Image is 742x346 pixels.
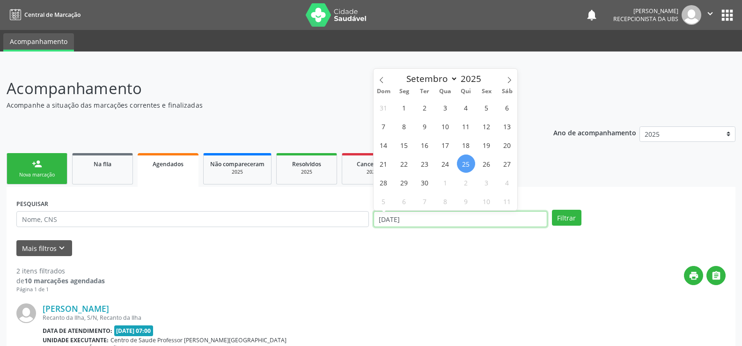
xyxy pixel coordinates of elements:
[711,271,721,281] i: 
[436,173,455,191] span: Outubro 1, 2025
[375,117,393,135] span: Setembro 7, 2025
[395,136,413,154] span: Setembro 15, 2025
[14,171,60,178] div: Nova marcação
[3,33,74,52] a: Acompanhamento
[16,276,105,286] div: de
[457,136,475,154] span: Setembro 18, 2025
[153,160,184,168] span: Agendados
[110,336,287,344] span: Centro de Saude Professor [PERSON_NAME][GEOGRAPHIC_DATA]
[16,286,105,294] div: Página 1 de 1
[701,5,719,25] button: 
[682,5,701,25] img: img
[16,197,48,211] label: PESQUISAR
[585,8,598,22] button: notifications
[416,117,434,135] span: Setembro 9, 2025
[349,169,396,176] div: 2025
[436,117,455,135] span: Setembro 10, 2025
[552,210,581,226] button: Filtrar
[719,7,735,23] button: apps
[414,88,435,95] span: Ter
[498,136,516,154] span: Setembro 20, 2025
[416,136,434,154] span: Setembro 16, 2025
[57,243,67,253] i: keyboard_arrow_down
[24,11,81,19] span: Central de Marcação
[395,98,413,117] span: Setembro 1, 2025
[374,88,394,95] span: Dom
[476,88,497,95] span: Sex
[705,8,715,19] i: 
[395,173,413,191] span: Setembro 29, 2025
[706,266,726,285] button: 
[402,72,458,85] select: Month
[43,336,109,344] b: Unidade executante:
[394,88,414,95] span: Seg
[357,160,388,168] span: Cancelados
[478,98,496,117] span: Setembro 5, 2025
[478,192,496,210] span: Outubro 10, 2025
[375,98,393,117] span: Agosto 31, 2025
[478,136,496,154] span: Setembro 19, 2025
[375,136,393,154] span: Setembro 14, 2025
[457,192,475,210] span: Outubro 9, 2025
[498,192,516,210] span: Outubro 11, 2025
[375,155,393,173] span: Setembro 21, 2025
[478,173,496,191] span: Outubro 3, 2025
[16,240,72,257] button: Mais filtroskeyboard_arrow_down
[478,155,496,173] span: Setembro 26, 2025
[32,159,42,169] div: person_add
[436,98,455,117] span: Setembro 3, 2025
[374,211,547,227] input: Selecione um intervalo
[684,266,703,285] button: print
[16,211,369,227] input: Nome, CNS
[457,117,475,135] span: Setembro 11, 2025
[7,77,517,100] p: Acompanhamento
[43,314,585,322] div: Recanto da Ilha, S/N, Recanto da Ilha
[416,192,434,210] span: Outubro 7, 2025
[43,303,109,314] a: [PERSON_NAME]
[457,98,475,117] span: Setembro 4, 2025
[553,126,636,138] p: Ano de acompanhamento
[7,100,517,110] p: Acompanhe a situação das marcações correntes e finalizadas
[436,155,455,173] span: Setembro 24, 2025
[375,192,393,210] span: Outubro 5, 2025
[283,169,330,176] div: 2025
[416,173,434,191] span: Setembro 30, 2025
[498,117,516,135] span: Setembro 13, 2025
[395,155,413,173] span: Setembro 22, 2025
[478,117,496,135] span: Setembro 12, 2025
[498,155,516,173] span: Setembro 27, 2025
[210,160,264,168] span: Não compareceram
[436,192,455,210] span: Outubro 8, 2025
[458,73,489,85] input: Year
[43,327,112,335] b: Data de atendimento:
[457,155,475,173] span: Setembro 25, 2025
[689,271,699,281] i: print
[7,7,81,22] a: Central de Marcação
[24,276,105,285] strong: 10 marcações agendadas
[114,325,154,336] span: [DATE] 07:00
[436,136,455,154] span: Setembro 17, 2025
[498,98,516,117] span: Setembro 6, 2025
[613,7,678,15] div: [PERSON_NAME]
[210,169,264,176] div: 2025
[416,155,434,173] span: Setembro 23, 2025
[16,266,105,276] div: 2 itens filtrados
[94,160,111,168] span: Na fila
[395,192,413,210] span: Outubro 6, 2025
[457,173,475,191] span: Outubro 2, 2025
[416,98,434,117] span: Setembro 2, 2025
[613,15,678,23] span: Recepcionista da UBS
[435,88,455,95] span: Qua
[16,303,36,323] img: img
[497,88,517,95] span: Sáb
[292,160,321,168] span: Resolvidos
[375,173,393,191] span: Setembro 28, 2025
[455,88,476,95] span: Qui
[498,173,516,191] span: Outubro 4, 2025
[395,117,413,135] span: Setembro 8, 2025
